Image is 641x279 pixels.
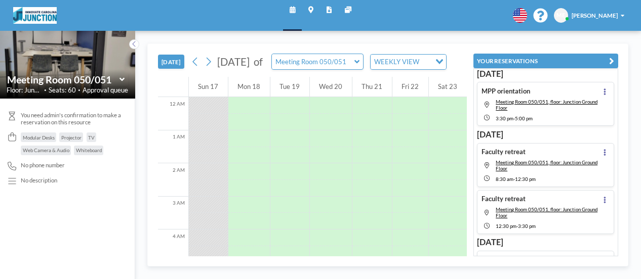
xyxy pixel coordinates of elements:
[88,134,95,141] span: TV
[217,56,250,68] span: [DATE]
[270,77,309,98] div: Tue 19
[518,223,536,229] span: 3:30 PM
[254,56,263,69] span: of
[228,77,270,98] div: Mon 18
[158,97,188,130] div: 12 AM
[496,99,597,111] span: Meeting Room 050/051, floor: Junction Ground Floor
[158,163,188,196] div: 2 AM
[429,77,467,98] div: Sat 23
[496,115,513,121] span: 3:30 PM
[392,77,428,98] div: Fri 22
[83,86,128,94] span: Approval queue
[477,129,614,139] h3: [DATE]
[352,77,392,98] div: Thu 21
[515,176,536,182] span: 12:30 PM
[572,12,618,19] span: [PERSON_NAME]
[21,177,57,184] div: No description
[49,86,76,94] span: Seats: 60
[23,134,55,141] span: Modular Desks
[473,54,618,68] button: YOUR RESERVATIONS
[23,147,69,153] span: Web Camera & Audio
[189,77,228,98] div: Sun 17
[44,87,47,92] span: •
[371,55,447,70] div: Search for option
[556,12,566,19] span: ME
[515,115,533,121] span: 5:00 PM
[477,69,614,79] h3: [DATE]
[7,74,119,85] input: Meeting Room 050/051
[13,7,57,24] img: organization-logo
[496,223,516,229] span: 12:30 PM
[373,57,421,68] span: WEEKLY VIEW
[310,77,352,98] div: Wed 20
[513,115,515,121] span: -
[158,130,188,163] div: 1 AM
[516,223,518,229] span: -
[482,87,530,95] h4: MPP orientation
[482,256,506,264] h4: MPP PD
[158,197,188,229] div: 3 AM
[272,54,354,69] input: Meeting Room 050/051
[21,112,128,126] span: You need admin's confirmation to make a reservation on this resource
[7,86,42,94] span: Floor: Junction ...
[422,57,429,68] input: Search for option
[496,206,597,218] span: Meeting Room 050/051, floor: Junction Ground Floor
[21,162,65,169] span: No phone number
[482,148,526,156] h4: Faculty retreat
[482,195,526,203] h4: Faculty retreat
[496,176,513,182] span: 8:30 AM
[496,159,597,171] span: Meeting Room 050/051, floor: Junction Ground Floor
[76,147,102,153] span: Whiteboard
[477,237,614,247] h3: [DATE]
[158,55,184,69] button: [DATE]
[158,229,188,262] div: 4 AM
[513,176,515,182] span: -
[61,134,82,141] span: Projector
[78,87,81,92] span: •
